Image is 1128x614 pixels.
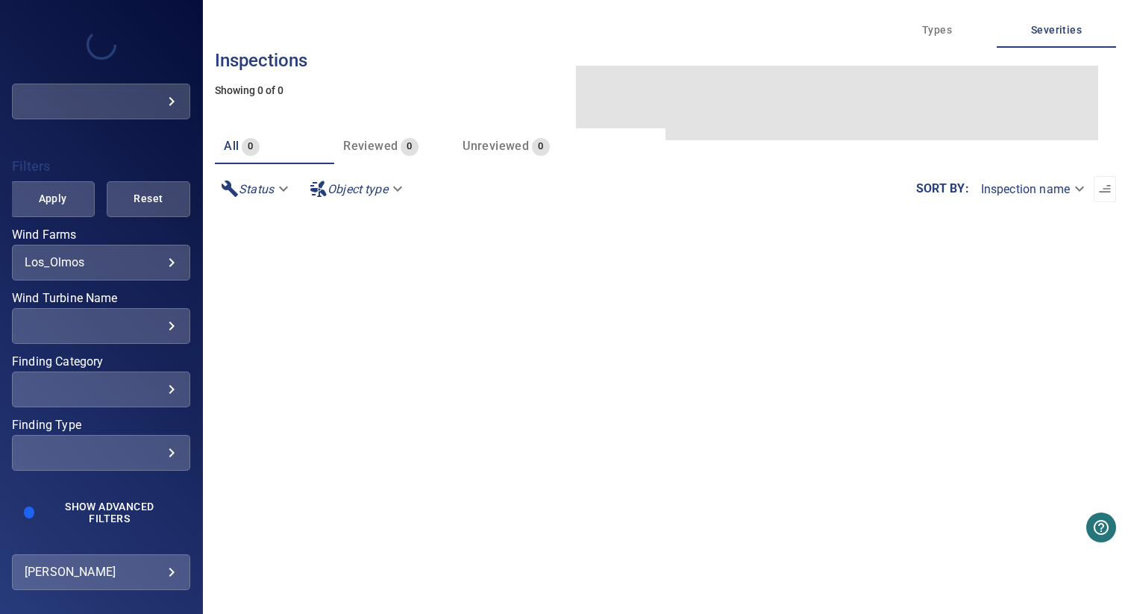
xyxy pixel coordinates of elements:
button: Apply [10,181,94,217]
span: Unreviewed [463,139,529,153]
div: Object type [304,176,412,202]
h5: Showing 0 of 0 [215,85,1116,96]
span: All [224,139,239,153]
div: Los_Olmos [25,255,178,269]
div: Wind Turbine Name [12,308,190,344]
div: ghivsnordex [12,84,190,119]
button: Sort list from oldest to newest [1094,176,1116,202]
label: Finding Category [12,356,190,368]
div: [PERSON_NAME] [25,560,178,584]
div: Finding Category [12,372,190,407]
label: Wind Farms [12,229,190,241]
span: Types [886,21,988,40]
label: Wind Turbine Name [12,292,190,304]
h4: Filters [12,159,190,174]
button: Show Advanced Filters [40,495,178,530]
label: Finding Type [12,419,190,431]
div: Finding Type [12,435,190,471]
div: Status [215,176,298,202]
span: Apply [29,189,75,208]
span: Reset [125,189,172,208]
button: Reset [107,181,190,217]
span: 0 [532,138,549,155]
span: 0 [401,138,418,155]
em: Status [239,182,274,196]
div: Inspection name [969,176,1094,202]
em: Object type [328,182,388,196]
h3: Inspections [215,51,1116,70]
span: Severities [1006,21,1107,40]
span: Reviewed [343,139,398,153]
span: 0 [242,138,259,155]
label: Sort by : [916,183,969,195]
div: Wind Farms [12,245,190,281]
span: Show Advanced Filters [49,501,169,524]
